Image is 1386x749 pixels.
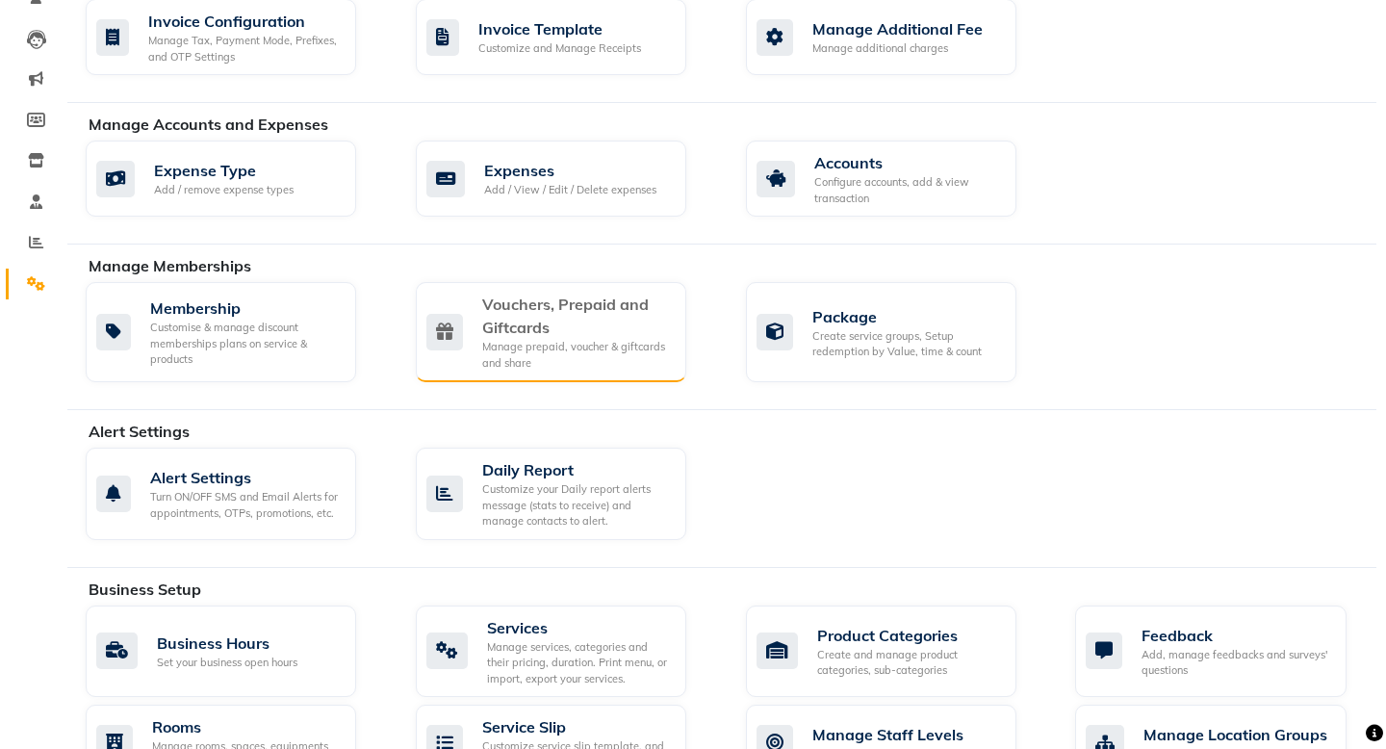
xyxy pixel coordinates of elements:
[478,40,641,57] div: Customize and Manage Receipts
[157,655,297,671] div: Set your business open hours
[416,448,717,540] a: Daily ReportCustomize your Daily report alerts message (stats to receive) and manage contacts to ...
[482,481,671,529] div: Customize your Daily report alerts message (stats to receive) and manage contacts to alert.
[746,282,1047,382] a: PackageCreate service groups, Setup redemption by Value, time & count
[482,458,671,481] div: Daily Report
[482,293,671,339] div: Vouchers, Prepaid and Giftcards
[484,159,656,182] div: Expenses
[812,328,1001,360] div: Create service groups, Setup redemption by Value, time & count
[1075,606,1376,698] a: FeedbackAdd, manage feedbacks and surveys' questions
[482,715,671,738] div: Service Slip
[152,715,341,738] div: Rooms
[487,616,671,639] div: Services
[482,339,671,371] div: Manage prepaid, voucher & giftcards and share
[148,10,341,33] div: Invoice Configuration
[812,305,1001,328] div: Package
[478,17,641,40] div: Invoice Template
[148,33,341,65] div: Manage Tax, Payment Mode, Prefixes, and OTP Settings
[416,282,717,382] a: Vouchers, Prepaid and GiftcardsManage prepaid, voucher & giftcards and share
[416,141,717,217] a: ExpensesAdd / View / Edit / Delete expenses
[150,466,341,489] div: Alert Settings
[150,297,341,320] div: Membership
[154,159,294,182] div: Expense Type
[150,320,341,368] div: Customise & manage discount memberships plans on service & products
[150,489,341,521] div: Turn ON/OFF SMS and Email Alerts for appointments, OTPs, promotions, etc.
[814,174,1001,206] div: Configure accounts, add & view transaction
[746,141,1047,217] a: AccountsConfigure accounts, add & view transaction
[487,639,671,687] div: Manage services, categories and their pricing, duration. Print menu, or import, export your servi...
[86,141,387,217] a: Expense TypeAdd / remove expense types
[1143,723,1327,746] div: Manage Location Groups
[812,17,983,40] div: Manage Additional Fee
[746,606,1047,698] a: Product CategoriesCreate and manage product categories, sub-categories
[157,632,297,655] div: Business Hours
[154,182,294,198] div: Add / remove expense types
[1142,624,1330,647] div: Feedback
[86,606,387,698] a: Business HoursSet your business open hours
[817,647,1001,679] div: Create and manage product categories, sub-categories
[416,606,717,698] a: ServicesManage services, categories and their pricing, duration. Print menu, or import, export yo...
[86,282,387,382] a: MembershipCustomise & manage discount memberships plans on service & products
[817,624,1001,647] div: Product Categories
[86,448,387,540] a: Alert SettingsTurn ON/OFF SMS and Email Alerts for appointments, OTPs, promotions, etc.
[484,182,656,198] div: Add / View / Edit / Delete expenses
[812,723,991,746] div: Manage Staff Levels
[1142,647,1330,679] div: Add, manage feedbacks and surveys' questions
[812,40,983,57] div: Manage additional charges
[814,151,1001,174] div: Accounts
